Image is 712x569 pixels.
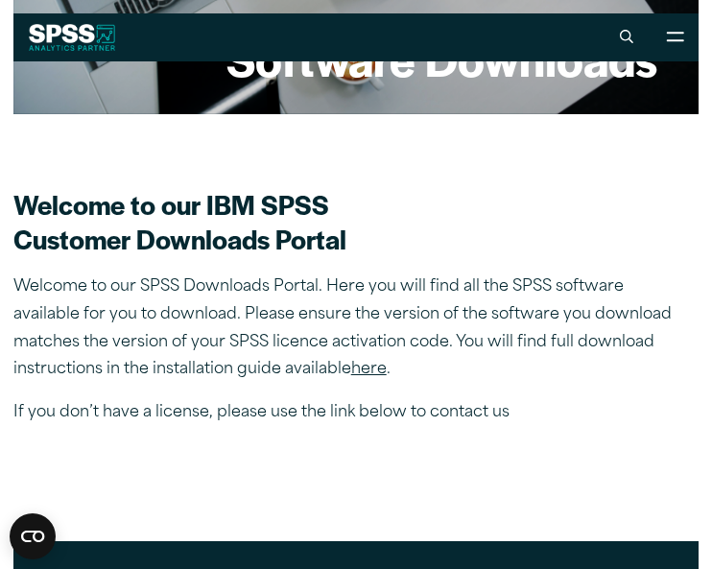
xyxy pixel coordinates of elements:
[10,513,56,559] button: Open CMP widget
[351,362,387,377] a: here
[29,24,116,51] img: SPSS White Logo
[226,28,657,88] h1: Software Downloads
[13,187,685,257] h2: Welcome to our IBM SPSS Customer Downloads Portal
[13,399,685,427] p: If you don’t have a license, please use the link below to contact us
[13,273,685,384] p: Welcome to our SPSS Downloads Portal. Here you will find all the SPSS software available for you ...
